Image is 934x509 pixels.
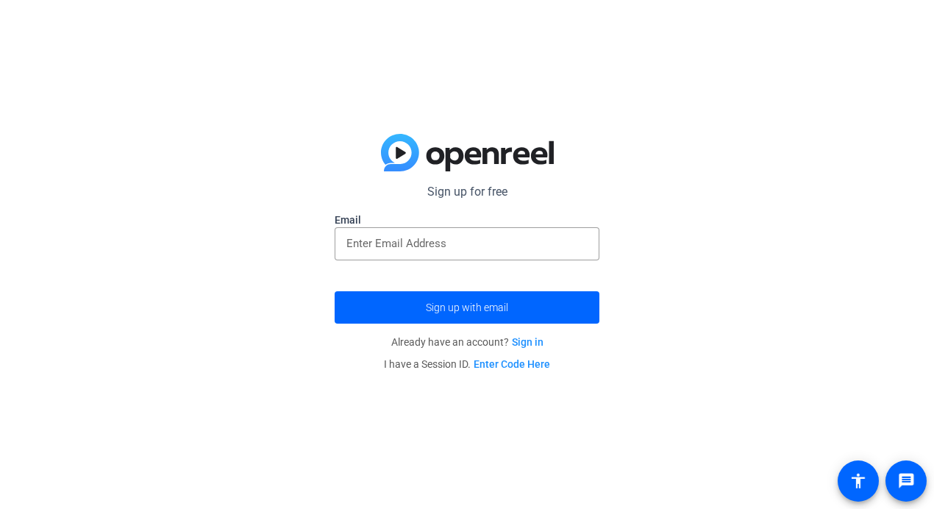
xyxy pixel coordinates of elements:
img: blue-gradient.svg [381,134,554,172]
a: Enter Code Here [474,358,550,370]
mat-icon: accessibility [849,472,867,490]
span: Already have an account? [391,336,543,348]
label: Email [335,213,599,227]
a: Sign in [512,336,543,348]
mat-icon: message [897,472,915,490]
input: Enter Email Address [346,235,588,252]
button: Sign up with email [335,291,599,324]
span: I have a Session ID. [384,358,550,370]
p: Sign up for free [335,183,599,201]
